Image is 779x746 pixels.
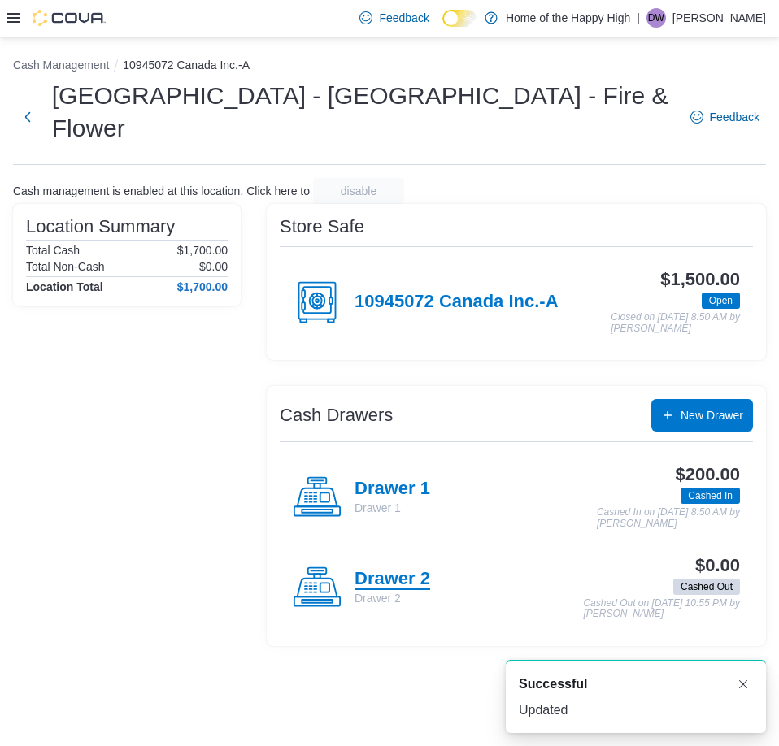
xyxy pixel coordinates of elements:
h4: 10945072 Canada Inc.-A [355,292,559,313]
button: 10945072 Canada Inc.-A [123,59,250,72]
p: $0.00 [199,260,228,273]
p: Cashed In on [DATE] 8:50 AM by [PERSON_NAME] [597,507,740,529]
span: Open [709,293,733,308]
span: Cashed Out [673,579,740,595]
img: Cova [33,10,106,26]
h3: Location Summary [26,217,175,236]
span: Successful [519,674,587,694]
span: Feedback [379,10,429,26]
h3: $1,500.00 [660,270,740,289]
h3: $0.00 [695,556,740,575]
span: DW [648,8,664,28]
h3: $200.00 [676,465,740,484]
button: disable [313,178,404,204]
p: Closed on [DATE] 8:50 AM by [PERSON_NAME] [611,312,740,334]
span: Cashed In [681,488,740,504]
h4: $1,700.00 [177,280,228,293]
p: Cashed Out on [DATE] 10:55 PM by [PERSON_NAME] [583,598,740,620]
p: $1,700.00 [177,244,228,257]
h3: Cash Drawers [280,406,393,425]
button: Next [13,101,42,133]
button: Dismiss toast [733,674,753,694]
span: Cashed Out [681,579,733,594]
span: Dark Mode [442,27,443,28]
button: Cash Management [13,59,109,72]
p: Drawer 2 [355,590,430,606]
a: Feedback [684,101,766,133]
h4: Drawer 1 [355,479,430,500]
span: Open [702,293,740,309]
input: Dark Mode [442,10,477,27]
h4: Location Total [26,280,103,293]
div: Updated [519,700,753,720]
span: New Drawer [681,407,743,423]
p: [PERSON_NAME] [672,8,766,28]
h1: [GEOGRAPHIC_DATA] - [GEOGRAPHIC_DATA] - Fire & Flower [52,80,674,145]
span: disable [341,183,376,199]
nav: An example of EuiBreadcrumbs [13,57,766,76]
h6: Total Cash [26,244,80,257]
span: Cashed In [688,488,733,503]
p: | [637,8,640,28]
h3: Store Safe [280,217,364,236]
p: Home of the Happy High [506,8,630,28]
h4: Drawer 2 [355,569,430,590]
div: David Wegner [646,8,666,28]
p: Cash management is enabled at this location. Click here to [13,184,310,197]
button: New Drawer [651,399,753,432]
span: Feedback [710,109,759,125]
div: Notification [519,674,753,694]
a: Feedback [353,2,435,34]
p: Drawer 1 [355,500,430,516]
h6: Total Non-Cash [26,260,105,273]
